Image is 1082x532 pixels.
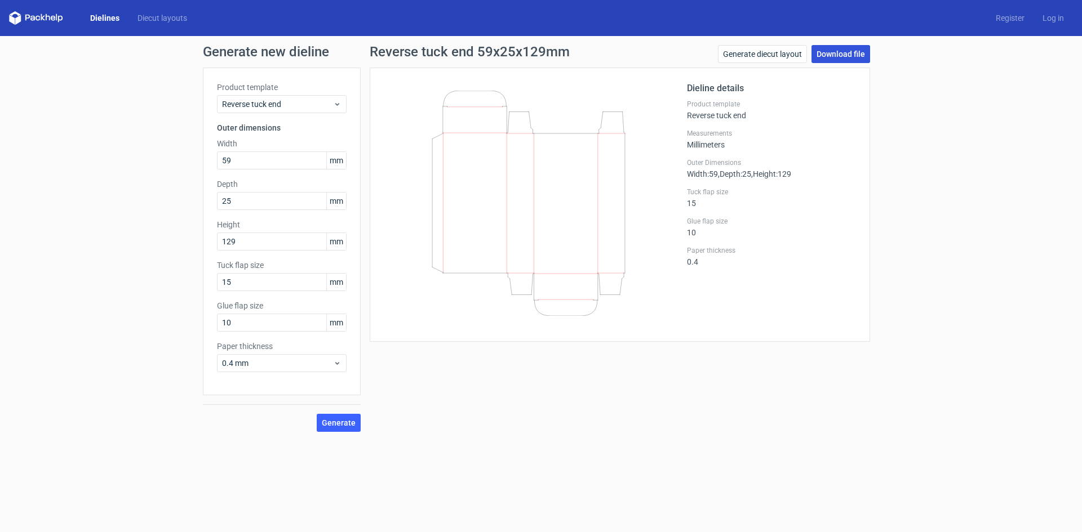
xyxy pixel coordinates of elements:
label: Glue flap size [217,300,347,311]
label: Outer Dimensions [687,158,856,167]
label: Product template [687,100,856,109]
label: Glue flap size [687,217,856,226]
label: Product template [217,82,347,93]
span: mm [326,152,346,169]
span: , Height : 129 [751,169,791,178]
span: 0.4 mm [222,357,333,369]
h3: Outer dimensions [217,122,347,133]
a: Generate diecut layout [718,45,807,63]
button: Generate [317,414,361,432]
span: Width : 59 [687,169,718,178]
label: Measurements [687,129,856,138]
span: mm [326,233,346,250]
label: Depth [217,178,347,190]
div: Reverse tuck end [687,100,856,120]
h1: Generate new dieline [203,45,879,59]
div: 10 [687,217,856,237]
h1: Reverse tuck end 59x25x129mm [370,45,570,59]
span: Reverse tuck end [222,99,333,110]
label: Tuck flap size [217,260,347,271]
a: Log in [1034,12,1073,24]
label: Paper thickness [217,341,347,352]
h2: Dieline details [687,82,856,95]
a: Register [987,12,1034,24]
span: Generate [322,419,356,427]
a: Dielines [81,12,128,24]
div: Millimeters [687,129,856,149]
span: mm [326,314,346,331]
div: 0.4 [687,246,856,266]
div: 15 [687,187,856,208]
span: mm [326,274,346,290]
a: Download file [812,45,870,63]
label: Tuck flap size [687,187,856,196]
a: Diecut layouts [128,12,196,24]
label: Paper thickness [687,246,856,255]
span: , Depth : 25 [718,169,751,178]
label: Height [217,219,347,230]
span: mm [326,193,346,209]
label: Width [217,138,347,149]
